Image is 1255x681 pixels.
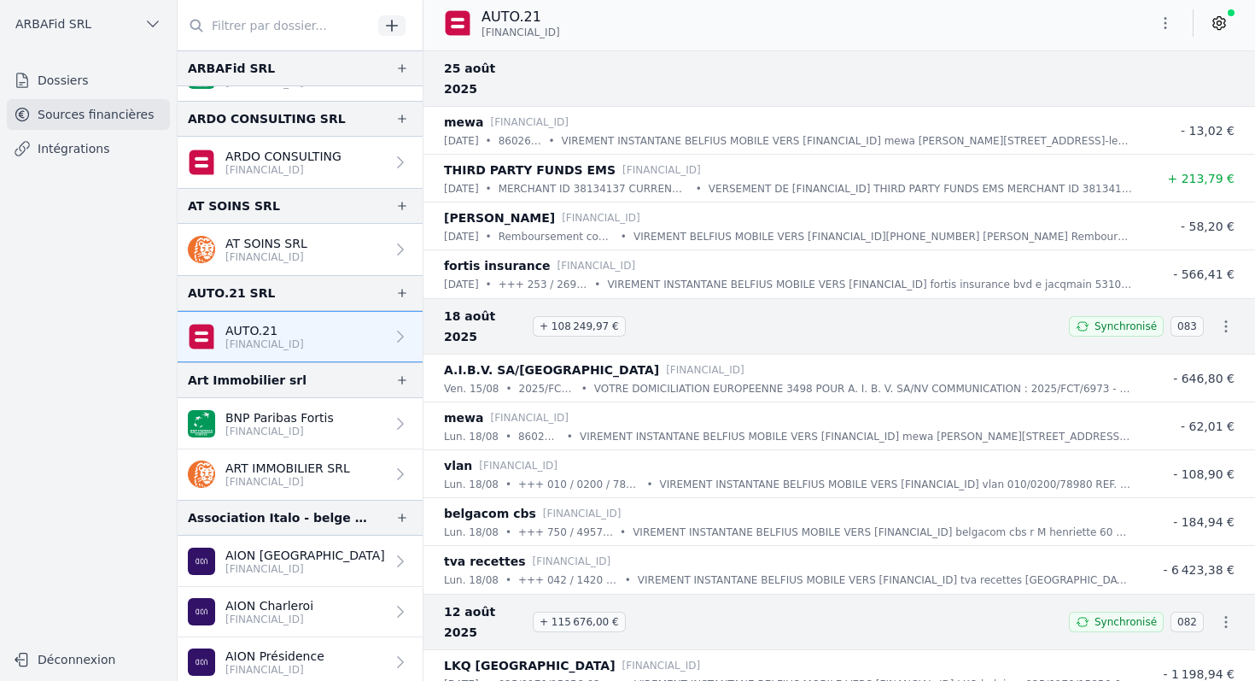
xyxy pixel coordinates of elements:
[444,180,479,197] p: [DATE]
[499,180,689,197] p: MERCHANT ID 38134137 CURRENCY EUR;POSTING DD 18082025 TOT TRX 1;GROSS 214.20 TOT CHARG 0.41 VAT 0.00
[518,572,618,589] p: +++ 042 / 1420 / 35976 +++
[548,132,554,150] div: •
[1170,612,1204,632] span: 082
[638,572,1132,589] p: VIREMENT INSTANTANE BELFIUS MOBILE VERS [FINANCIAL_ID] tva recettes [GEOGRAPHIC_DATA] BE 042/1420...
[562,209,640,226] p: [FINANCIAL_ID]
[607,276,1132,293] p: VIREMENT INSTANTANE BELFIUS MOBILE VERS [FINANCIAL_ID] fortis insurance bvd e jacqmain 531000 [GE...
[594,276,600,293] div: •
[444,9,471,37] img: belfius.png
[188,196,280,216] div: AT SOINS SRL
[225,648,324,665] p: AION Présidence
[444,306,526,347] span: 18 août 2025
[178,224,423,275] a: AT SOINS SRL [FINANCIAL_ID]
[444,524,499,541] p: lun. 18/08
[1173,467,1235,481] span: - 108,90 €
[225,338,304,351] p: [FINANCIAL_ID]
[533,612,626,632] span: + 115 676,00 €
[7,10,170,38] button: ARBAFid SRL
[178,311,423,362] a: AUTO.21 [FINANCIAL_ID]
[482,7,560,27] p: AUTO.21
[505,428,511,445] div: •
[188,461,215,488] img: ing.png
[518,476,639,493] p: +++ 010 / 0200 / 78980 +++
[486,228,492,245] div: •
[444,572,499,589] p: lun. 18/08
[225,409,334,426] p: BNP Paribas Fortis
[1170,316,1204,337] span: 083
[646,476,652,493] div: •
[533,316,626,337] span: + 108 249,97 €
[633,228,1132,245] p: VIREMENT BELFIUS MOBILE VERS [FINANCIAL_ID][PHONE_NUMBER] [PERSON_NAME] Remboursement controle te...
[581,380,587,397] div: •
[7,65,170,96] a: Dossiers
[225,235,307,252] p: AT SOINS SRL
[479,457,557,474] p: [FINANCIAL_ID]
[625,572,631,589] div: •
[225,425,334,438] p: [FINANCIAL_ID]
[444,655,616,676] p: LKQ [GEOGRAPHIC_DATA]
[696,180,702,197] div: •
[499,228,614,245] p: Remboursement controle technique
[1163,563,1235,577] span: - 6 423,38 €
[15,15,91,32] span: ARBAFid SRL
[1167,172,1235,185] span: + 213,79 €
[225,460,350,477] p: ART IMMOBILIER SRL
[543,505,622,522] p: [FINANCIAL_ID]
[178,10,372,41] input: Filtrer par dossier...
[444,208,555,228] p: [PERSON_NAME]
[620,524,626,541] div: •
[567,428,573,445] div: •
[622,161,701,179] p: [FINANCIAL_ID]
[178,449,423,500] a: ART IMMOBILIER SRL [FINANCIAL_ID]
[225,148,341,165] p: ARDO CONSULTING
[490,114,569,131] p: [FINANCIAL_ID]
[444,428,499,445] p: lun. 18/08
[7,133,170,164] a: Intégrations
[188,58,275,79] div: ARBAFid SRL
[1181,220,1235,233] span: - 58,20 €
[188,508,368,528] div: Association Italo - belge pour l'Assistance INCA - CGIL aux Travailleurs [DEMOGRAPHIC_DATA]
[709,180,1132,197] p: VERSEMENT DE [FINANCIAL_ID] THIRD PARTY FUNDS EMS MERCHANT ID 38134137 CURRENCY EUR; POSTING DD 1...
[188,548,215,575] img: AION_BMPBBEBBXXX.png
[505,572,511,589] div: •
[444,160,616,180] p: THIRD PARTY FUNDS EMS
[444,112,483,132] p: mewa
[1173,267,1235,281] span: - 566,41 €
[225,613,313,626] p: [FINANCIAL_ID]
[225,163,341,177] p: [FINANCIAL_ID]
[188,370,306,390] div: Art Immobilier srl
[225,322,304,339] p: AUTO.21
[519,380,575,397] p: 2025/FCT/6973 - NA
[1181,420,1235,433] span: - 62,01 €
[490,409,569,426] p: [FINANCIAL_ID]
[486,132,492,150] div: •
[225,547,385,564] p: AION [GEOGRAPHIC_DATA]
[178,587,423,637] a: AION Charleroi [FINANCIAL_ID]
[188,109,346,129] div: ARDO CONSULTING SRL
[486,180,492,197] div: •
[486,276,492,293] div: •
[621,228,627,245] div: •
[444,58,526,99] span: 25 août 2025
[444,408,483,428] p: mewa
[444,380,499,397] p: ven. 15/08
[505,476,511,493] div: •
[225,597,313,614] p: AION Charleroi
[580,428,1132,445] p: VIREMENT INSTANTANE BELFIUS MOBILE VERS [FINANCIAL_ID] mewa [PERSON_NAME][STREET_ADDRESS]-lez-bin...
[499,132,542,150] p: 8602678506
[444,551,526,572] p: tva recettes
[518,524,613,541] p: +++ 750 / 4957 / 34729 +++
[594,380,1132,397] p: VOTRE DOMICILIATION EUROPEENNE 3498 POUR A. I. B. V. SA/NV COMMUNICATION : 2025/FCT/6973 - NA REF...
[188,649,215,676] img: AION_BMPBBEBBXXX.png
[561,132,1132,150] p: VIREMENT INSTANTANE BELFIUS MOBILE VERS [FINANCIAL_ID] mewa [PERSON_NAME][STREET_ADDRESS]-lez-bin...
[225,562,385,576] p: [FINANCIAL_ID]
[188,236,215,263] img: ing.png
[1181,124,1235,138] span: - 13,02 €
[518,428,560,445] p: 8602678506
[444,228,479,245] p: [DATE]
[622,657,701,674] p: [FINANCIAL_ID]
[1173,372,1235,385] span: - 646,80 €
[1094,615,1157,629] span: Synchronisé
[225,475,350,489] p: [FINANCIAL_ID]
[1094,320,1157,333] span: Synchronisé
